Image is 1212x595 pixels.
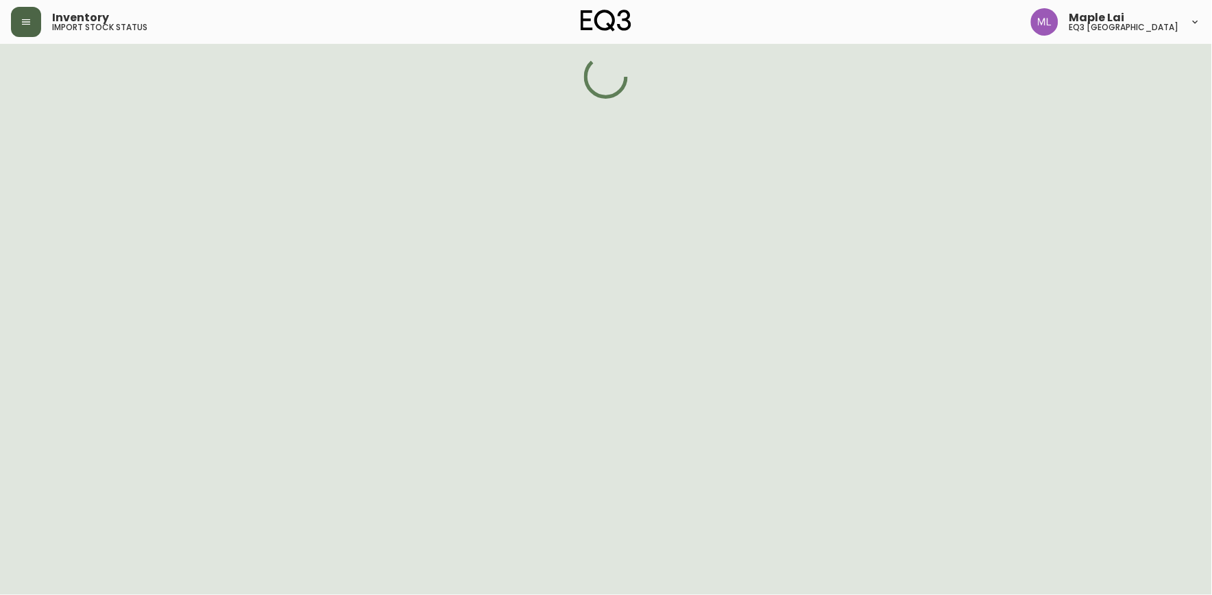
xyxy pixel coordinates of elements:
h5: import stock status [52,23,147,32]
img: 61e28cffcf8cc9f4e300d877dd684943 [1031,8,1058,36]
span: Maple Lai [1069,12,1125,23]
span: Inventory [52,12,109,23]
img: logo [581,10,631,32]
h5: eq3 [GEOGRAPHIC_DATA] [1069,23,1179,32]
